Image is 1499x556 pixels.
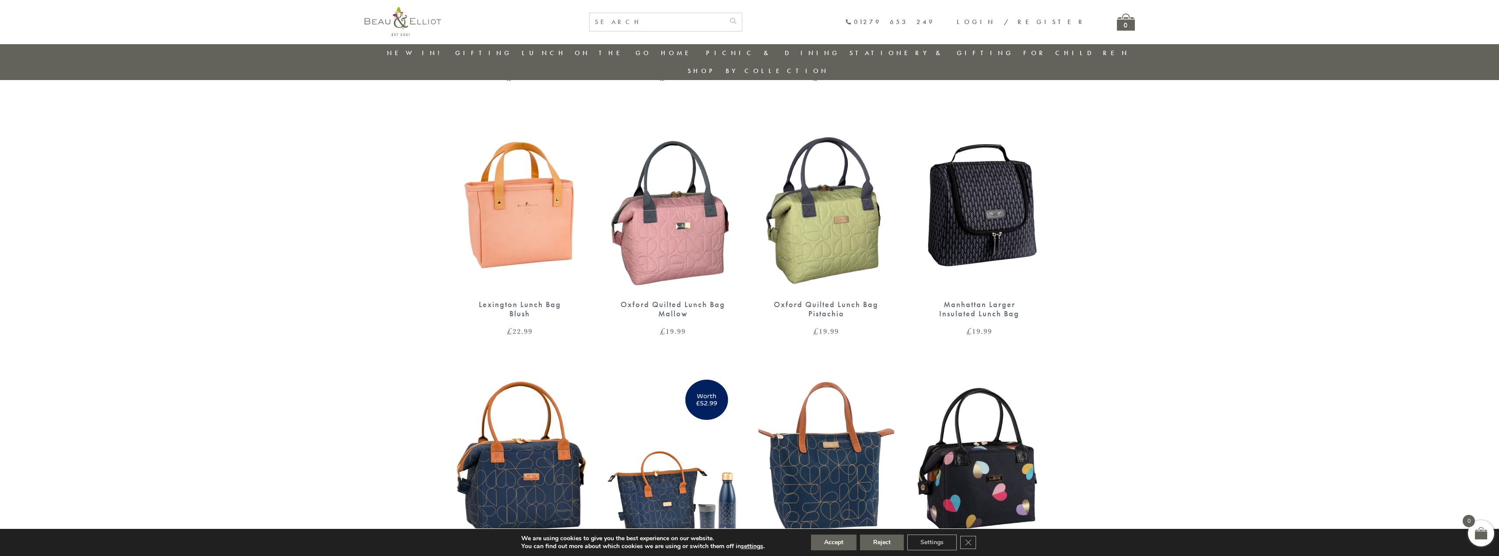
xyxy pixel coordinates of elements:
span: 0 [1463,515,1475,527]
div: Oxford Quilted Lunch Bag Mallow [621,300,726,318]
img: Oxford quilted lunch bag pistachio [758,116,894,291]
img: Navy Broken-hearted Convertible Lunch Bag, Water Bottle and Travel Mug [605,370,741,545]
a: 01279 653 249 [845,18,935,26]
a: 0 [1117,14,1135,31]
div: Manhattan Larger Insulated Lunch Bag [927,300,1032,318]
div: Oxford Quilted Lunch Bag Pistachio [774,300,879,318]
button: Accept [811,535,857,550]
img: Oxford quilted lunch bag mallow [605,116,741,291]
span: £ [813,326,819,336]
a: Lunch On The Go [522,49,651,57]
a: Manhattan Larger Lunch Bag Manhattan Larger Insulated Lunch Bag £19.99 [912,116,1047,335]
bdi: 22.99 [507,326,533,336]
p: You can find out more about which cookies we are using or switch them off in . [521,542,765,550]
button: Close GDPR Cookie Banner [960,536,976,549]
button: Settings [907,535,957,550]
img: Lexington lunch bag blush [452,116,588,291]
a: Oxford quilted lunch bag mallow Oxford Quilted Lunch Bag Mallow £19.99 [605,116,741,335]
a: Stationery & Gifting [850,49,1014,57]
img: Manhattan Larger Lunch Bag [912,116,1047,291]
img: Navy Broken-hearted Convertible Insulated Lunch Bag [452,370,588,545]
bdi: 19.99 [966,326,992,336]
bdi: 19.99 [660,326,686,336]
img: logo [365,7,441,36]
a: Shop by collection [688,66,829,75]
a: Gifting [455,49,512,57]
img: Emily convertible lunch bag [912,370,1047,545]
input: SEARCH [590,13,724,31]
span: £ [966,326,972,336]
img: Navy 7L Luxury Insulated Lunch Bag [758,370,894,545]
a: Oxford quilted lunch bag pistachio Oxford Quilted Lunch Bag Pistachio £19.99 [758,116,894,335]
a: For Children [1023,49,1130,57]
a: Lexington lunch bag blush Lexington Lunch Bag Blush £22.99 [452,116,588,335]
button: Reject [860,535,904,550]
bdi: 19.99 [813,326,839,336]
a: Home [661,49,696,57]
div: Lexington Lunch Bag Blush [467,300,572,318]
button: settings [741,542,763,550]
a: New in! [387,49,446,57]
a: Login / Register [957,17,1086,26]
span: £ [660,326,666,336]
span: £ [507,326,513,336]
a: Picnic & Dining [706,49,840,57]
p: We are using cookies to give you the best experience on our website. [521,535,765,542]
